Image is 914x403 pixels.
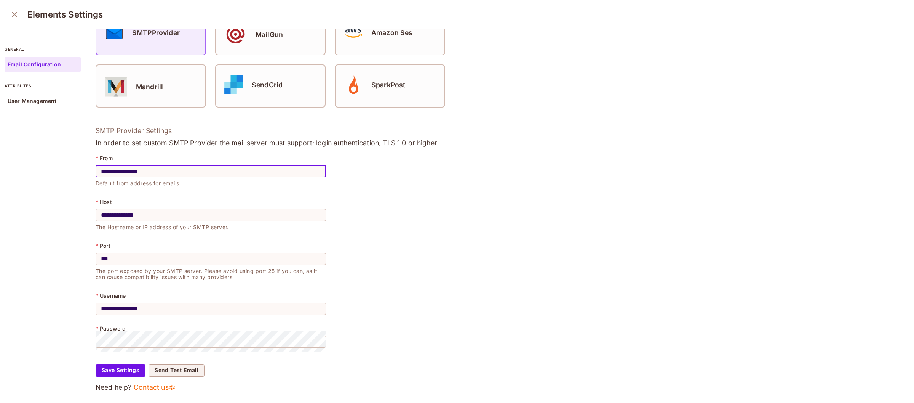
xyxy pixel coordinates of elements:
button: close [7,7,22,22]
p: Host [100,199,112,205]
p: User Management [8,98,56,104]
p: attributes [5,83,81,89]
p: From [100,155,113,161]
h5: SparkPost [371,81,405,89]
p: Port [100,243,110,249]
p: Username [100,293,126,299]
p: general [5,46,81,52]
p: Default from address for emails [96,177,326,186]
h3: Elements Settings [27,9,103,20]
h5: Mandrill [136,83,163,91]
p: SMTP Provider Settings [96,126,903,135]
p: Password [100,326,126,332]
p: In order to set custom SMTP Provider the mail server must support: login authentication, TLS 1.0 ... [96,138,903,148]
h5: SendGrid [252,81,283,89]
p: The port exposed by your SMTP server. Please avoid using port 25 if you can, as it can cause comp... [96,265,326,280]
p: The Hostname or IP address of your SMTP server. [96,221,326,230]
button: Save Settings [96,364,145,377]
p: Email Configuration [8,61,61,67]
h5: SMTPProvider [132,29,180,37]
p: Need help? [96,383,903,392]
h5: Amazon Ses [371,29,413,37]
a: Contact us [134,383,176,392]
h5: MailGun [256,31,283,39]
button: Send Test Email [149,364,205,377]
